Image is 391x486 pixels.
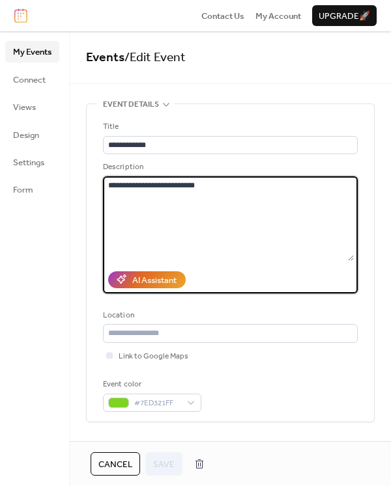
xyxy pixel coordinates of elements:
span: Contact Us [201,10,244,23]
div: Title [103,120,355,133]
a: My Events [5,41,59,62]
span: Date and time [103,438,158,451]
span: Design [13,129,39,142]
span: #7ED321FF [134,397,181,410]
span: Settings [13,156,44,169]
div: Event color [103,378,199,391]
span: Cancel [98,458,132,471]
a: Contact Us [201,9,244,22]
a: Connect [5,69,59,90]
span: My Events [13,46,51,59]
span: My Account [255,10,301,23]
a: Form [5,179,59,200]
a: Events [86,46,124,70]
div: Description [103,161,355,174]
span: Views [13,101,36,114]
button: Cancel [91,452,140,476]
img: logo [14,8,27,23]
span: Connect [13,74,46,87]
button: AI Assistant [108,271,186,288]
a: Views [5,96,59,117]
span: Event details [103,98,159,111]
a: Design [5,124,59,145]
a: Settings [5,152,59,172]
div: AI Assistant [132,274,177,287]
span: Link to Google Maps [119,350,188,363]
a: My Account [255,9,301,22]
span: Upgrade 🚀 [319,10,370,23]
span: Form [13,183,33,196]
div: Location [103,309,355,322]
span: / Edit Event [124,46,186,70]
button: Upgrade🚀 [312,5,377,26]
